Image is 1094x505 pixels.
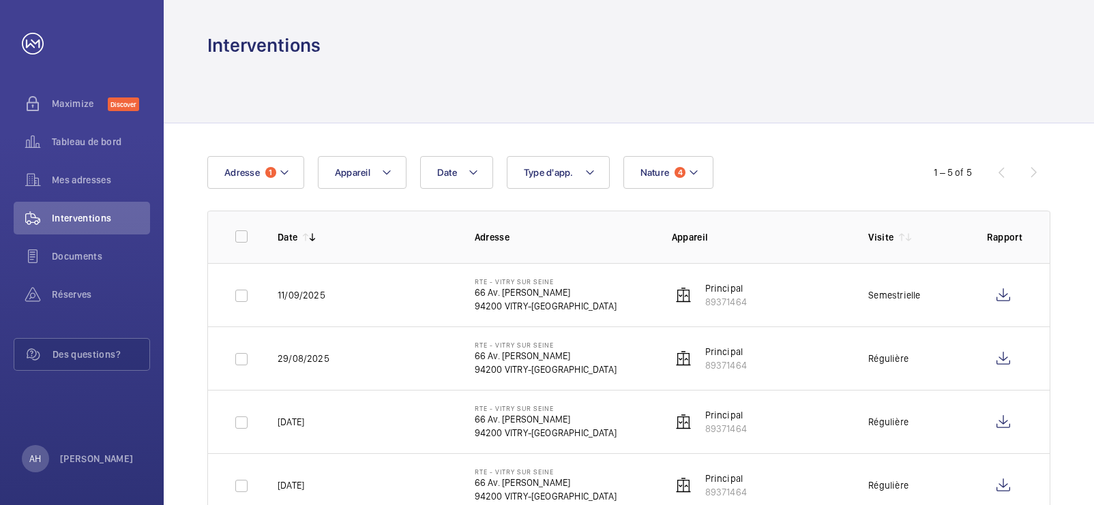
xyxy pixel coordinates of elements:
[265,167,276,178] span: 1
[475,277,617,286] p: RTE - VITRY SUR SEINE
[52,288,150,301] span: Réserves
[475,489,617,503] p: 94200 VITRY-[GEOGRAPHIC_DATA]
[278,478,304,492] p: [DATE]
[108,97,139,111] span: Discover
[623,156,714,189] button: Nature4
[507,156,610,189] button: Type d'app.
[868,478,908,492] div: Régulière
[987,230,1022,244] p: Rapport
[52,211,150,225] span: Interventions
[475,299,617,313] p: 94200 VITRY-[GEOGRAPHIC_DATA]
[318,156,406,189] button: Appareil
[475,230,650,244] p: Adresse
[278,230,297,244] p: Date
[475,404,617,412] p: RTE - VITRY SUR SEINE
[475,363,617,376] p: 94200 VITRY-[GEOGRAPHIC_DATA]
[60,452,134,465] p: [PERSON_NAME]
[475,341,617,349] p: RTE - VITRY SUR SEINE
[29,452,41,465] p: AH
[705,472,747,485] p: Principal
[475,468,617,476] p: RTE - VITRY SUR SEINE
[705,358,747,372] p: 89371464
[705,295,747,309] p: 89371464
[524,167,574,178] span: Type d'app.
[705,345,747,358] p: Principal
[53,348,149,361] span: Des questions?
[475,286,617,299] p: 66 Av. [PERSON_NAME]
[675,414,692,430] img: elevator.svg
[278,352,329,365] p: 29/08/2025
[224,167,260,178] span: Adresse
[335,167,370,178] span: Appareil
[640,167,670,178] span: Nature
[207,156,304,189] button: Adresse1
[475,412,617,426] p: 66 Av. [PERSON_NAME]
[868,415,908,429] div: Régulière
[475,476,617,489] p: 66 Av. [PERSON_NAME]
[52,249,150,263] span: Documents
[705,485,747,499] p: 89371464
[437,167,457,178] span: Date
[420,156,493,189] button: Date
[278,415,304,429] p: [DATE]
[278,288,325,302] p: 11/09/2025
[675,287,692,303] img: elevator.svg
[475,349,617,363] p: 66 Av. [PERSON_NAME]
[52,97,108,110] span: Maximize
[868,288,920,302] div: Semestrielle
[868,230,893,244] p: Visite
[705,408,747,422] p: Principal
[675,350,692,367] img: elevator.svg
[675,167,685,178] span: 4
[705,281,747,295] p: Principal
[52,135,150,149] span: Tableau de bord
[934,166,972,179] div: 1 – 5 of 5
[52,173,150,187] span: Mes adresses
[675,477,692,493] img: elevator.svg
[868,352,908,365] div: Régulière
[207,33,321,58] h1: Interventions
[705,422,747,435] p: 89371464
[672,230,847,244] p: Appareil
[475,426,617,440] p: 94200 VITRY-[GEOGRAPHIC_DATA]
